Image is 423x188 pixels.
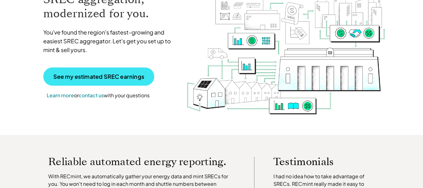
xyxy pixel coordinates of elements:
p: See my estimated SREC earnings [53,74,144,79]
a: Learn more [47,92,74,99]
p: or with your questions [43,91,153,99]
p: Reliable automated energy reporting. [48,157,235,166]
p: You've found the region's fastest-growing and easiest SREC aggregator. Let's get you set up to mi... [43,28,177,54]
a: See my estimated SREC earnings [43,67,154,86]
p: Testimonials [273,157,367,166]
a: contact us [79,92,104,99]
